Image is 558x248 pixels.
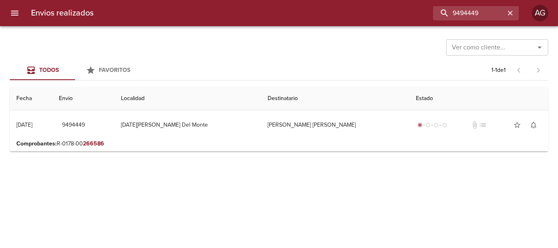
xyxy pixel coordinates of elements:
p: 1 - 1 de 1 [491,66,506,74]
th: Destinatario [261,87,409,110]
table: Tabla de envíos del cliente [10,87,548,152]
span: No tiene pedido asociado [479,121,487,129]
em: 266586 [83,140,104,147]
button: menu [5,3,25,23]
th: Fecha [10,87,52,110]
input: buscar [433,6,505,20]
th: Envio [52,87,114,110]
span: radio_button_unchecked [426,123,431,127]
span: Pagina anterior [509,66,529,74]
td: [DATE][PERSON_NAME] Del Monte [114,110,261,140]
span: radio_button_unchecked [434,123,439,127]
td: [PERSON_NAME] [PERSON_NAME] [261,110,409,140]
h6: Envios realizados [31,7,94,20]
span: Favoritos [99,67,130,74]
span: 9494449 [62,120,85,130]
button: Activar notificaciones [525,117,542,133]
button: Agregar a favoritos [509,117,525,133]
div: Tabs Envios [10,60,141,80]
span: radio_button_unchecked [442,123,447,127]
span: notifications_none [529,121,538,129]
button: Abrir [534,42,545,53]
th: Estado [409,87,548,110]
span: radio_button_checked [417,123,422,127]
p: R-0178-00 [16,140,542,148]
b: Comprobantes : [16,140,57,147]
span: No tiene documentos adjuntos [471,121,479,129]
span: Pagina siguiente [529,60,548,80]
button: 9494449 [59,118,88,133]
div: AG [532,5,548,21]
div: Abrir información de usuario [532,5,548,21]
div: Generado [416,121,449,129]
th: Localidad [114,87,261,110]
span: Todos [39,67,59,74]
span: star_border [513,121,521,129]
div: [DATE] [16,121,32,128]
